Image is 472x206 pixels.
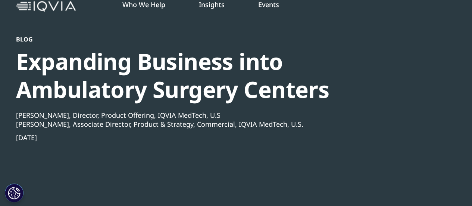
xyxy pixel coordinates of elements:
div: Blog [16,36,416,43]
img: IQVIA Healthcare Information Technology and Pharma Clinical Research Company [16,1,76,12]
div: Expanding Business into Ambulatory Surgery Centers [16,47,416,104]
button: Cookies Settings [5,184,24,202]
div: [PERSON_NAME], Associate Director, Product & Strategy, Commercial, IQVIA MedTech, U.S. [16,120,416,129]
div: [DATE] [16,133,416,142]
div: [PERSON_NAME], Director, Product Offering, IQVIA MedTech, U.S [16,111,416,120]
